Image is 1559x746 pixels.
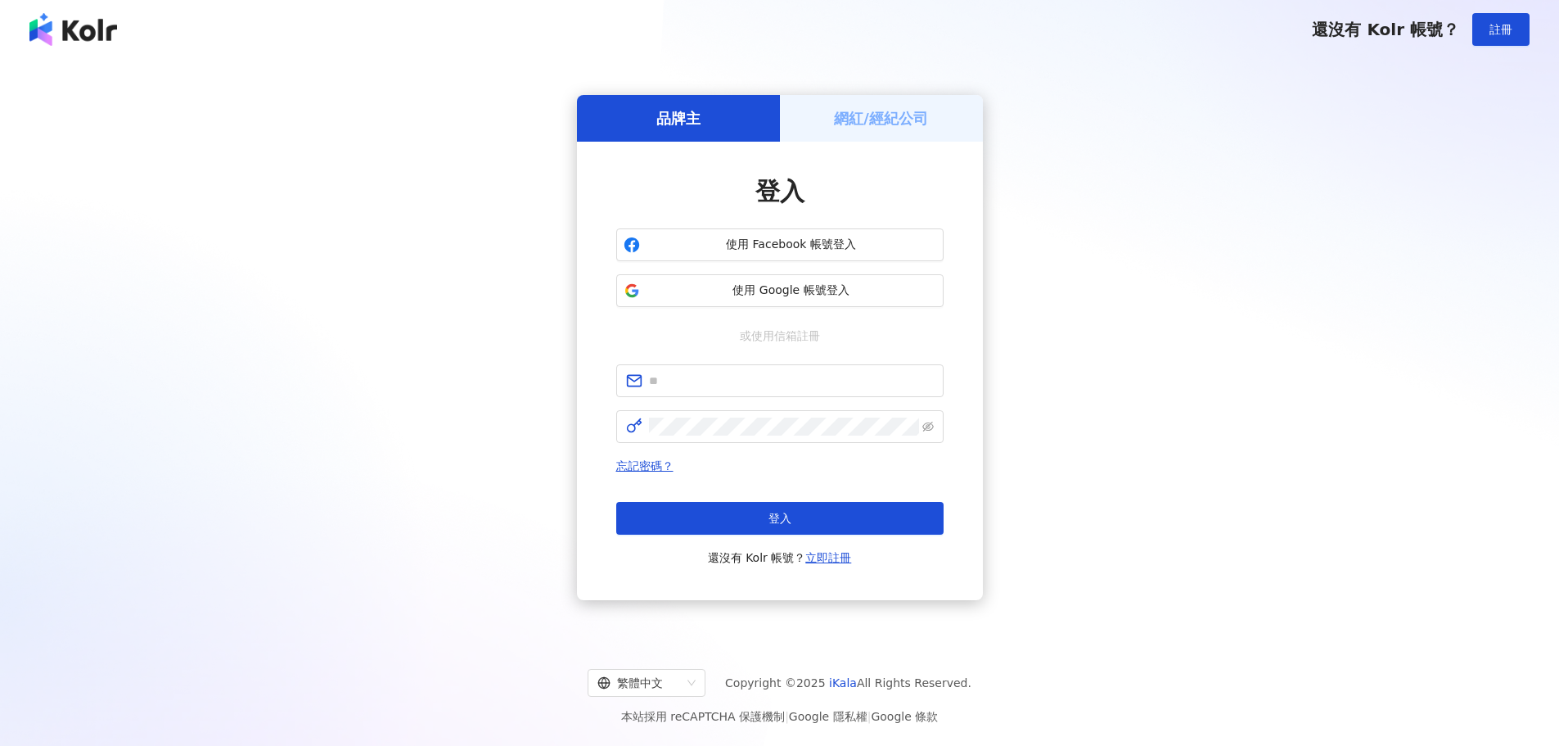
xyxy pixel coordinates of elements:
[789,710,867,723] a: Google 隱私權
[29,13,117,46] img: logo
[616,274,944,307] button: 使用 Google 帳號登入
[785,710,789,723] span: |
[1489,23,1512,36] span: 註冊
[708,548,852,567] span: 還沒有 Kolr 帳號？
[597,670,681,696] div: 繁體中文
[728,327,831,345] span: 或使用信箱註冊
[867,710,872,723] span: |
[1312,20,1459,39] span: 還沒有 Kolr 帳號？
[647,283,936,299] span: 使用 Google 帳號登入
[656,108,701,129] h5: 品牌主
[829,676,857,689] a: iKala
[922,421,934,432] span: eye-invisible
[805,551,851,564] a: 立即註冊
[834,108,928,129] h5: 網紅/經紀公司
[1472,13,1530,46] button: 註冊
[755,177,804,206] span: 登入
[647,237,936,253] span: 使用 Facebook 帳號登入
[616,502,944,535] button: 登入
[871,710,938,723] a: Google 條款
[768,512,791,525] span: 登入
[621,707,938,726] span: 本站採用 reCAPTCHA 保護機制
[616,459,674,472] a: 忘記密碼？
[725,673,971,693] span: Copyright © 2025 All Rights Reserved.
[616,228,944,261] button: 使用 Facebook 帳號登入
